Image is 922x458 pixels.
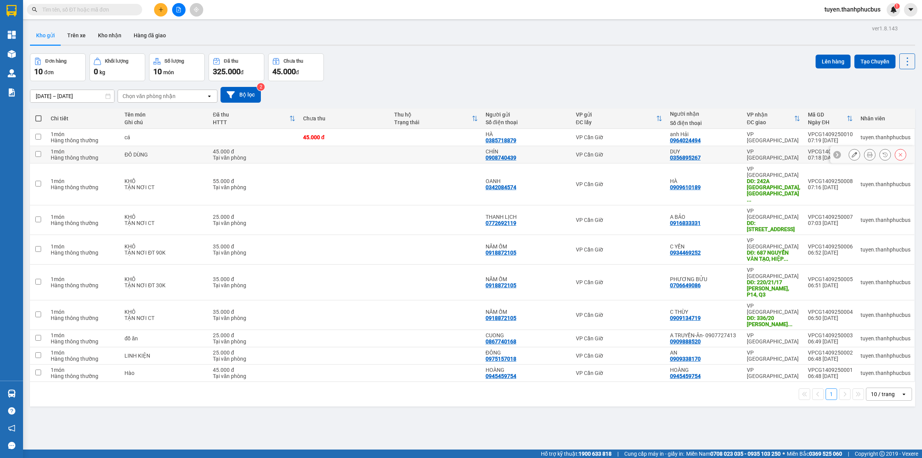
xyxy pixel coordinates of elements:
[194,7,199,12] span: aim
[670,309,739,315] div: C THÙY
[670,111,739,117] div: Người nhận
[816,55,851,68] button: Lên hàng
[747,350,800,362] div: VP [GEOGRAPHIC_DATA]
[124,220,205,226] div: TẬN NƠI CT
[747,315,800,327] div: DĐ: 336/20 NGUYỄN VĂN LUÔNG, PHÚ LÂM, Q6
[206,93,212,99] svg: open
[213,178,295,184] div: 55.000 đ
[213,184,295,190] div: Tại văn phòng
[808,184,853,190] div: 07:16 [DATE]
[153,67,162,76] span: 10
[576,119,656,125] div: ĐC lấy
[670,120,739,126] div: Số điện thoại
[213,356,295,362] div: Tại văn phòng
[124,335,205,341] div: đồ ăn
[747,148,800,161] div: VP [GEOGRAPHIC_DATA]
[861,370,910,376] div: tuyen.thanhphucbus
[747,332,800,345] div: VP [GEOGRAPHIC_DATA]
[124,353,205,359] div: LINH KIỆN
[190,3,203,17] button: aim
[486,220,516,226] div: 0772692119
[849,149,860,160] div: Sửa đơn hàng
[861,181,910,187] div: tuyen.thanhphucbus
[486,350,568,356] div: ĐÔNG
[747,178,800,203] div: DĐ: 242A BÌNH TRỊ ĐÔNG, BINH2TRI5 ĐÔNG, BÌNH TÂN
[861,353,910,359] div: tuyen.thanhphucbus
[51,309,117,315] div: 1 món
[51,332,117,338] div: 1 món
[848,450,849,458] span: |
[808,243,853,250] div: VPCG1409250006
[8,442,15,449] span: message
[34,67,43,76] span: 10
[576,353,662,359] div: VP Cần Giờ
[861,115,910,122] div: Nhân viên
[576,246,662,253] div: VP Cần Giờ
[105,58,128,64] div: Khối lượng
[670,148,739,155] div: DUY
[670,282,701,288] div: 0706649086
[154,3,167,17] button: plus
[51,137,117,143] div: Hàng thông thường
[808,131,853,137] div: VPCG1409250010
[51,350,117,356] div: 1 món
[576,370,662,376] div: VP Cần Giờ
[51,373,117,379] div: Hàng thông thường
[124,134,205,140] div: cá
[224,58,238,64] div: Đã thu
[124,370,205,376] div: Hào
[213,148,295,155] div: 45.000 đ
[576,217,662,223] div: VP Cần Giờ
[51,131,117,137] div: 1 món
[486,119,568,125] div: Số điện thoại
[51,184,117,190] div: Hàng thông thường
[808,220,853,226] div: 07:03 [DATE]
[51,367,117,373] div: 1 món
[51,282,117,288] div: Hàng thông thường
[394,119,471,125] div: Trạng thái
[486,148,568,155] div: CHÍN
[213,276,295,282] div: 35.000 đ
[576,279,662,285] div: VP Cần Giờ
[808,309,853,315] div: VPCG1409250004
[861,335,910,341] div: tuyen.thanhphucbus
[51,356,117,362] div: Hàng thông thường
[51,220,117,226] div: Hàng thông thường
[808,356,853,362] div: 06:48 [DATE]
[854,55,895,68] button: Tạo Chuyến
[670,250,701,256] div: 0934469252
[670,137,701,143] div: 0964024494
[901,391,907,397] svg: open
[124,250,205,256] div: TẬN NƠI ĐT 90K
[904,3,917,17] button: caret-down
[45,58,66,64] div: Đơn hàng
[213,373,295,379] div: Tại văn phòng
[670,155,701,161] div: 0356895267
[124,243,205,250] div: KHÔ
[808,276,853,282] div: VPCG1409250005
[861,134,910,140] div: tuyen.thanhphucbus
[221,87,261,103] button: Bộ lọc
[808,332,853,338] div: VPCG1409250003
[879,451,885,456] span: copyright
[240,69,244,75] span: đ
[808,155,853,161] div: 07:18 [DATE]
[8,31,16,39] img: dashboard-icon
[747,131,800,143] div: VP [GEOGRAPHIC_DATA]
[486,131,568,137] div: HÀ
[808,315,853,321] div: 06:50 [DATE]
[213,282,295,288] div: Tại văn phòng
[284,58,303,64] div: Chưa thu
[486,338,516,345] div: 0867740168
[486,250,516,256] div: 0918872105
[808,214,853,220] div: VPCG1409250007
[747,237,800,250] div: VP [GEOGRAPHIC_DATA]
[8,425,15,432] span: notification
[92,26,128,45] button: Kho nhận
[30,26,61,45] button: Kho gửi
[486,178,568,184] div: OANH
[747,197,751,203] span: ...
[51,178,117,184] div: 1 món
[209,108,299,129] th: Toggle SortBy
[30,53,86,81] button: Đơn hàng10đơn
